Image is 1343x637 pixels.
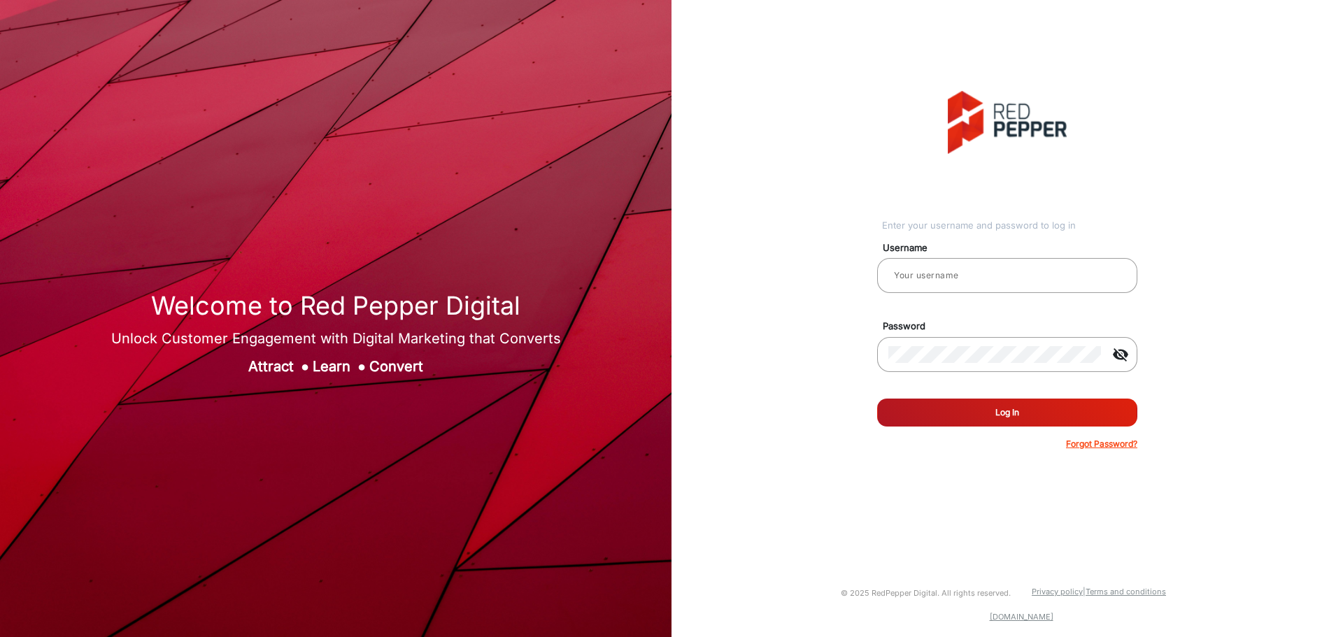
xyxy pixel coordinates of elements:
[877,399,1137,427] button: Log In
[1032,587,1083,596] a: Privacy policy
[948,91,1067,154] img: vmg-logo
[1104,346,1137,363] mat-icon: visibility_off
[357,358,366,375] span: ●
[872,320,1153,334] mat-label: Password
[111,328,561,349] div: Unlock Customer Engagement with Digital Marketing that Converts
[111,356,561,377] div: Attract Learn Convert
[888,267,1126,284] input: Your username
[841,588,1011,598] small: © 2025 RedPepper Digital. All rights reserved.
[1066,438,1137,450] p: Forgot Password?
[882,219,1137,233] div: Enter your username and password to log in
[1083,587,1086,596] a: |
[1086,587,1166,596] a: Terms and conditions
[111,291,561,321] h1: Welcome to Red Pepper Digital
[301,358,309,375] span: ●
[990,612,1053,622] a: [DOMAIN_NAME]
[872,241,1153,255] mat-label: Username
